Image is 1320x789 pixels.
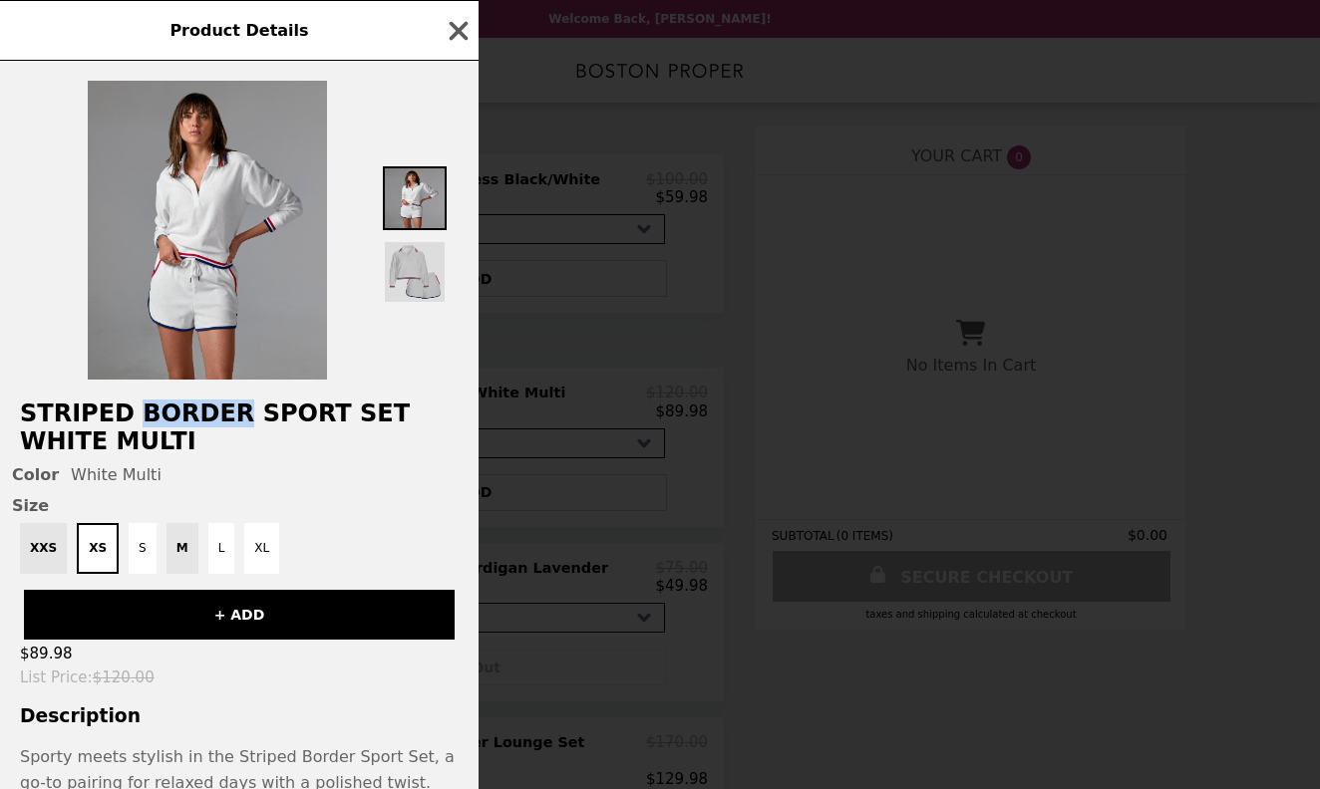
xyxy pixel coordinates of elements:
button: L [208,523,235,574]
div: White Multi [12,465,467,484]
button: + ADD [24,590,455,640]
button: S [129,523,157,574]
span: Size [12,496,467,515]
span: Color [12,465,59,484]
img: White Multi / XS [88,81,327,380]
img: Thumbnail 1 [383,166,447,230]
button: XS [77,523,119,574]
span: Product Details [169,21,308,40]
img: Thumbnail 2 [383,240,447,304]
button: XL [244,523,279,574]
span: $120.00 [93,668,155,686]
